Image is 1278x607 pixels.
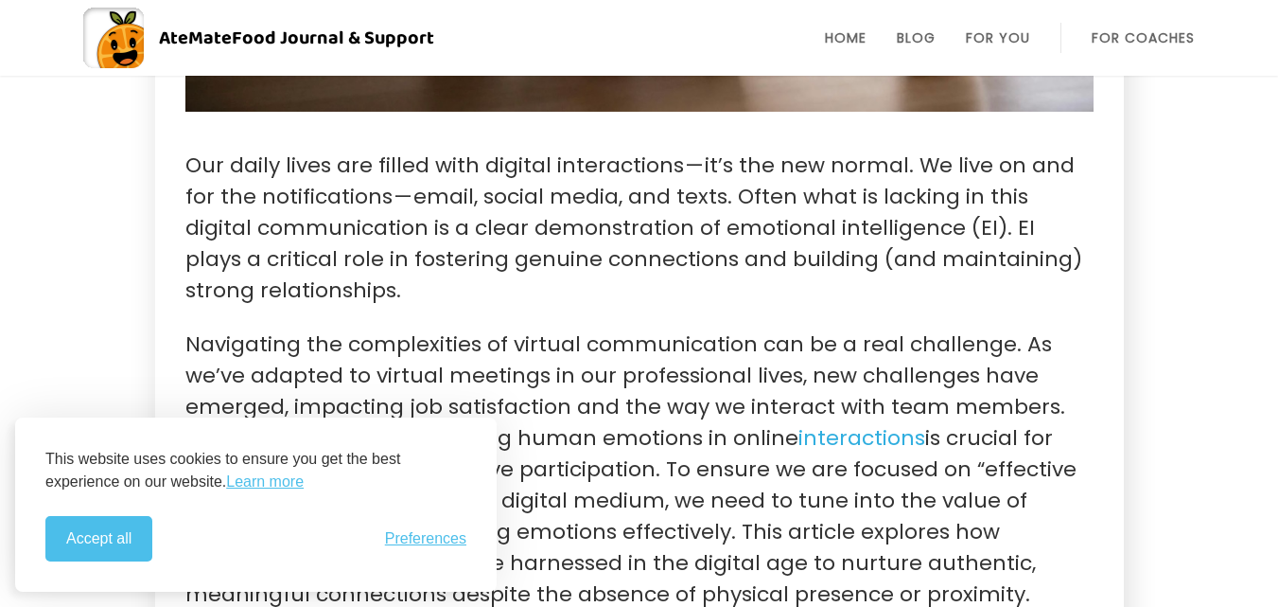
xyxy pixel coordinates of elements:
[825,30,867,45] a: Home
[144,23,434,53] div: AteMate
[83,8,1195,68] a: AteMateFood Journal & Support
[897,30,936,45] a: Blog
[226,471,304,493] a: Learn more
[798,423,925,454] a: interactions
[232,23,434,53] span: Food Journal & Support
[385,530,466,547] span: Preferences
[385,530,466,547] button: Toggle preferences
[1092,30,1195,45] a: For Coaches
[45,516,152,562] button: Accept all cookies
[45,448,466,493] p: This website uses cookies to ensure you get the best experience on our website.
[185,150,1094,306] p: Our daily lives are filled with digital interactions — it’s the new normal. We live on and for th...
[966,30,1030,45] a: For You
